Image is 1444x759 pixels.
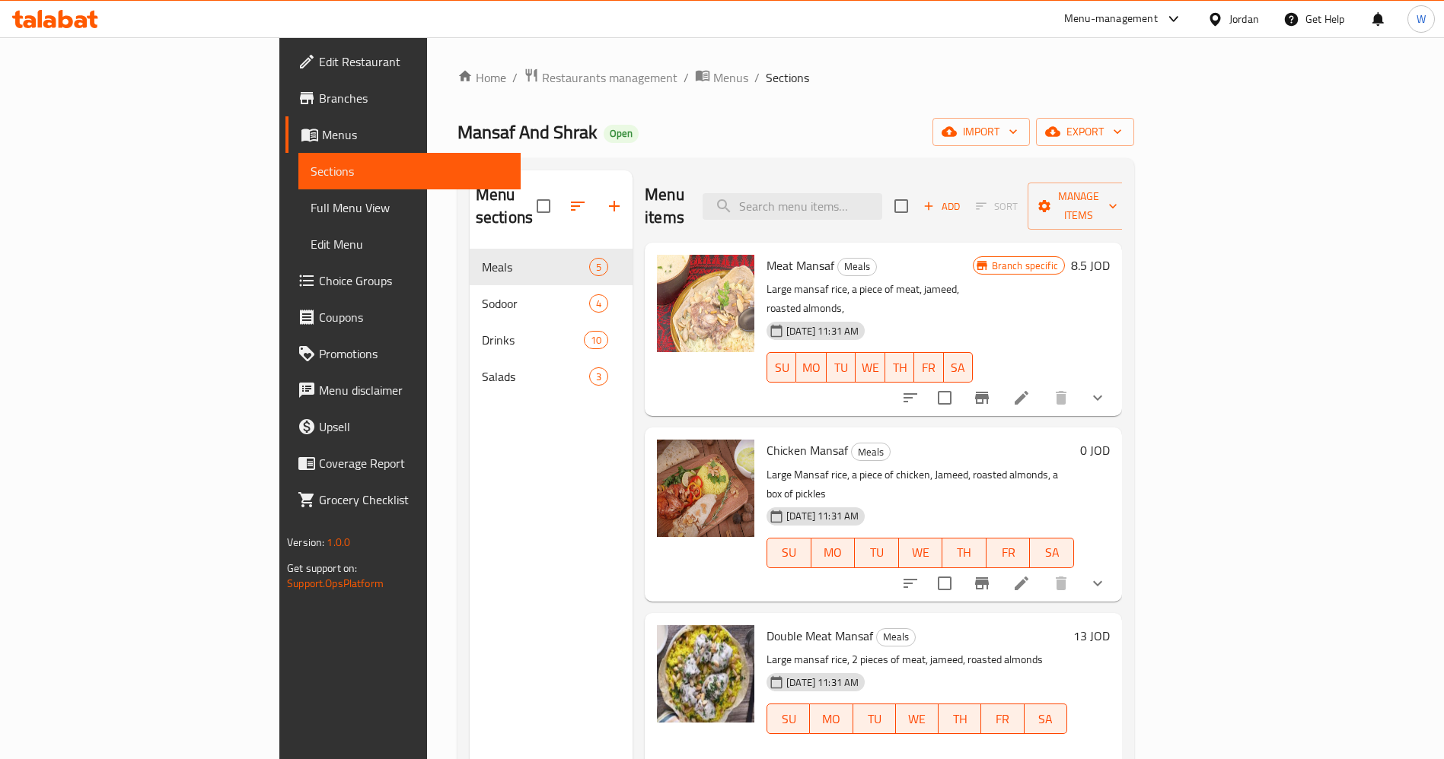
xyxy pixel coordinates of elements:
a: Menu disclaimer [285,372,521,408]
span: TU [861,541,893,564]
button: export [1036,118,1134,146]
span: WE [862,357,879,379]
img: Double Meat Mansaf [657,625,754,722]
span: SU [773,541,805,564]
span: WE [905,541,937,564]
span: Add item [917,195,966,218]
span: Menus [322,125,508,144]
span: MO [802,357,821,379]
a: Edit Restaurant [285,43,521,80]
img: Chicken Mansaf [657,440,754,537]
li: / [684,68,689,87]
span: 10 [585,333,607,348]
a: Branches [285,80,521,116]
button: FR [987,538,1031,568]
span: SA [1031,708,1061,730]
button: TU [827,352,856,383]
button: import [932,118,1030,146]
span: Upsell [319,418,508,436]
span: Meals [877,628,915,646]
span: Manage items [1040,187,1117,225]
div: Jordan [1229,11,1259,27]
button: delete [1043,565,1079,602]
span: Drinks [482,331,584,349]
button: sort-choices [892,565,929,602]
span: Grocery Checklist [319,491,508,509]
span: Sections [766,68,809,87]
button: Branch-specific-item [964,565,1000,602]
svg: Show Choices [1089,389,1107,407]
span: Menus [713,68,748,87]
button: SU [767,538,811,568]
button: FR [981,703,1024,734]
span: TH [945,708,975,730]
div: Menu-management [1064,10,1158,28]
div: items [589,367,608,386]
div: Salads3 [470,358,633,395]
p: Large Mansaf rice, a piece of chicken, Jameed, roasted almonds, a box of pickles [767,465,1074,503]
span: Double Meat Mansaf [767,624,873,647]
a: Sections [298,153,521,189]
span: Version: [287,532,324,552]
button: SA [1030,538,1074,568]
span: Coupons [319,308,508,326]
button: TH [939,703,981,734]
span: Branch specific [986,259,1064,273]
h6: 0 JOD [1080,440,1110,461]
span: 4 [590,297,607,311]
button: Branch-specific-item [964,379,1000,416]
button: Add [917,195,966,218]
span: Select section first [966,195,1028,218]
span: Menu disclaimer [319,381,508,399]
input: search [703,193,882,220]
a: Edit menu item [1012,389,1031,407]
a: Support.OpsPlatform [287,573,384,593]
span: Salads [482,367,589,386]
span: FR [993,541,1025,564]
span: Edit Restaurant [319,52,508,71]
svg: Show Choices [1089,574,1107,592]
a: Grocery Checklist [285,481,521,518]
span: Restaurants management [542,68,677,87]
div: Meals [851,443,891,461]
span: [DATE] 11:31 AM [780,675,865,690]
a: Edit Menu [298,226,521,262]
button: show more [1079,379,1116,416]
button: SA [1025,703,1067,734]
span: Select section [885,190,917,222]
button: delete [1043,379,1079,416]
span: Select to update [929,567,961,599]
span: Sort sections [559,188,596,224]
nav: Menu sections [470,243,633,401]
span: Promotions [319,345,508,363]
span: FR [987,708,1018,730]
button: TU [855,538,899,568]
span: W [1417,11,1426,27]
a: Full Menu View [298,189,521,226]
a: Upsell [285,408,521,445]
a: Edit menu item [1012,574,1031,592]
div: Meals [876,628,916,646]
button: SU [767,703,810,734]
button: TU [853,703,896,734]
a: Menus [285,116,521,153]
span: SU [773,357,790,379]
h6: 13 JOD [1073,625,1110,646]
span: TH [948,541,980,564]
span: Sodoor [482,294,589,313]
span: export [1048,122,1122,141]
span: import [945,122,1018,141]
span: FR [920,357,937,379]
span: Mansaf And Shrak [457,115,598,149]
button: MO [796,352,827,383]
a: Menus [695,68,748,87]
button: TH [885,352,914,383]
button: sort-choices [892,379,929,416]
div: Sodoor4 [470,285,633,322]
button: WE [896,703,939,734]
a: Restaurants management [524,68,677,87]
span: Open [604,127,639,140]
span: [DATE] 11:31 AM [780,509,865,523]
